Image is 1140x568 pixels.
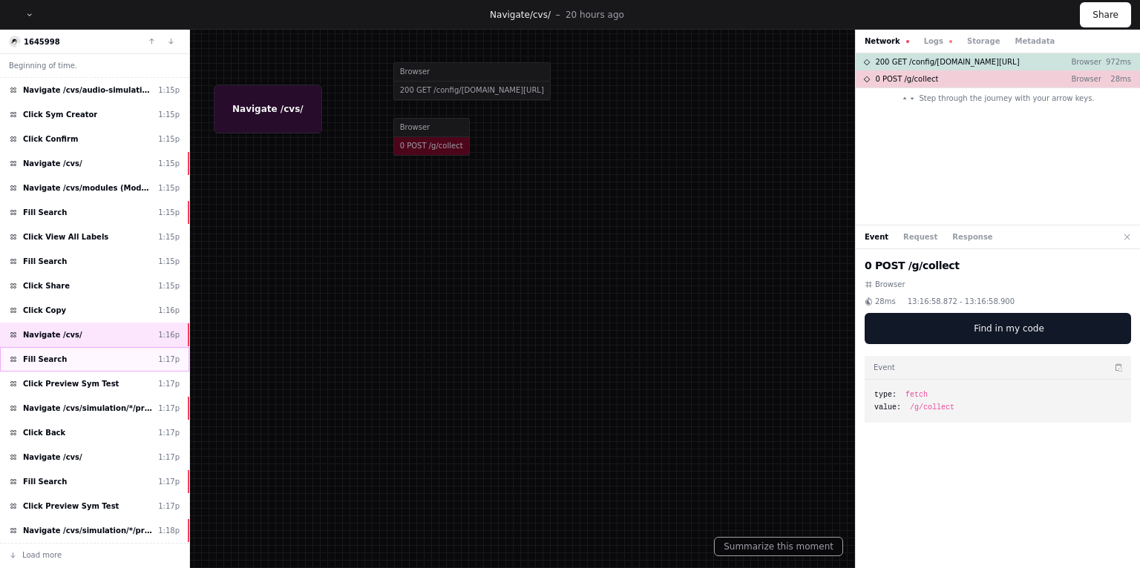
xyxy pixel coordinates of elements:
div: 1:17p [158,354,180,365]
img: 14.svg [10,37,20,47]
div: 1:16p [158,305,180,316]
span: Fill Search [23,256,67,267]
div: 1:17p [158,427,180,438]
div: 1:15p [158,158,180,169]
span: Browser [875,279,905,290]
p: 28ms [1101,73,1131,85]
p: Browser [1060,56,1101,67]
span: Step through the journey with your arrow keys. [919,93,1094,104]
div: 1:15p [158,133,180,145]
span: Click Copy [23,305,66,316]
div: 1:15p [158,85,180,96]
span: fetch [905,389,928,400]
div: 1:16p [158,329,180,340]
span: 0 POST /g/collect [875,73,938,85]
span: Navigate /cvs/ [23,452,82,463]
span: Click Back [23,427,65,438]
button: Metadata [1015,36,1055,47]
p: Browser [1060,73,1101,85]
span: Beginning of time. [9,60,77,71]
div: 1:17p [158,378,180,389]
div: 1:15p [158,109,180,120]
span: Fill Search [23,354,67,365]
div: 1:18p [158,525,180,536]
button: Event [865,231,888,242]
div: 1:15p [158,256,180,267]
p: 20 hours ago [566,9,624,21]
button: Find in my code [865,313,1131,344]
div: 1:15p [158,207,180,218]
div: 1:17p [158,403,180,414]
span: Load more [22,549,62,561]
span: Click Preview Sym Test [23,501,119,512]
span: type: [874,389,897,400]
span: Find in my code [974,323,1044,334]
span: 13:16:58.872 - 13:16:58.900 [908,296,1015,307]
h2: 0 POST /g/collect [865,258,1131,273]
button: Response [952,231,992,242]
span: Click Share [23,280,70,291]
span: Click Preview Sym Test [23,378,119,389]
span: /cvs/ [530,10,551,20]
button: Share [1080,2,1131,27]
div: 1:15p [158,231,180,242]
button: Storage [967,36,1000,47]
span: Navigate /cvs/modules (Modules) [23,182,152,194]
button: Network [865,36,909,47]
span: Click Sym Creator [23,109,97,120]
div: 1:17p [158,452,180,463]
button: Summarize this moment [714,537,843,556]
span: Navigate /cvs/simulation/*/preview_test [23,525,152,536]
div: 1:15p [158,280,180,291]
span: 28ms [875,296,896,307]
span: Navigate /cvs/audio-simulation/*/create-sym [23,85,152,96]
div: 1:15p [158,182,180,194]
button: Request [903,231,937,242]
h3: Event [874,362,895,373]
span: value: [874,402,901,413]
a: 1645998 [24,38,60,46]
div: 1:17p [158,501,180,512]
span: Navigate /cvs/ [23,158,82,169]
span: Fill Search [23,207,67,218]
p: 972ms [1101,56,1131,67]
span: Click View All Labels [23,231,108,242]
span: Navigate [490,10,530,20]
button: Logs [924,36,952,47]
span: Navigate /cvs/simulation/*/preview_test [23,403,152,414]
span: Click Confirm [23,133,78,145]
span: Fill Search [23,476,67,487]
div: 1:17p [158,476,180,487]
span: 200 GET /config/[DOMAIN_NAME][URL] [875,56,1019,67]
span: Navigate /cvs/ [23,329,82,340]
span: /g/collect [910,402,954,413]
